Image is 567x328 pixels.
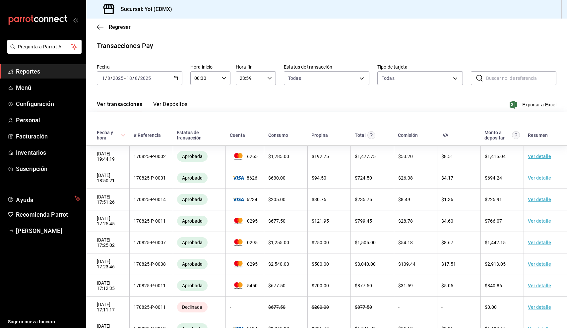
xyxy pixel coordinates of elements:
button: Ver transacciones [97,101,143,112]
span: Aprobada [179,240,205,245]
label: Hora fin [236,65,276,69]
div: navigation tabs [97,101,188,112]
span: $ 53.20 [398,154,413,159]
label: Fecha [97,65,182,69]
td: 170825-P-0014 [130,189,173,210]
span: - [124,76,126,81]
div: Transacciones cobradas de manera exitosa. [177,173,208,183]
label: Estatus de transacción [284,65,369,69]
span: $ 200.00 [312,283,329,288]
button: Exportar a Excel [511,101,556,109]
div: Transacciones cobradas de manera exitosa. [177,237,208,248]
td: [DATE] 18:50:21 [86,167,130,189]
span: 8626 [230,175,260,181]
input: ---- [112,76,124,81]
span: $ 28.78 [398,218,413,224]
span: 0295 [230,239,260,246]
div: Consumo [268,133,288,138]
button: Ver Depósitos [153,101,188,112]
span: 6265 [230,153,260,160]
span: $ 1,442.15 [485,240,506,245]
div: Monto a depositar [484,130,510,140]
button: Pregunta a Parrot AI [7,40,82,54]
span: 6234 [230,197,260,202]
span: $ 766.07 [485,218,502,224]
span: $ 192.75 [312,154,329,159]
a: Pregunta a Parrot AI [5,48,82,55]
input: ---- [140,76,151,81]
span: Recomienda Parrot [16,210,81,219]
span: $ 31.59 [398,283,413,288]
td: 170825-P-0011 [130,275,173,297]
div: Resumen [528,133,548,138]
span: $ 2,913.05 [485,261,506,267]
span: $ 799.45 [355,218,372,224]
span: $ 5.05 [441,283,453,288]
span: $ 877.50 [355,283,372,288]
span: [PERSON_NAME] [16,226,81,235]
span: $ 677.50 [268,283,285,288]
div: Transacciones declinadas por el banco emisor. No se hace ningún cargo al tarjetahabiente ni al co... [177,302,208,312]
td: 170825-P-0008 [130,253,173,275]
span: 0295 [230,261,260,267]
div: Estatus de transacción [177,130,222,140]
span: $ 724.50 [355,175,372,181]
span: $ 4.60 [441,218,453,224]
span: $ 8.49 [398,197,410,202]
td: $0.00 [480,297,524,318]
div: Transacciones cobradas de manera exitosa. [177,259,208,269]
div: Transacciones cobradas de manera exitosa. [177,151,208,162]
span: Aprobada [179,283,205,288]
span: Ayuda [16,195,72,203]
span: Aprobada [179,154,205,159]
span: $ 840.86 [485,283,502,288]
span: / [105,76,107,81]
input: -- [126,76,132,81]
td: [DATE] 17:51:26 [86,189,130,210]
span: $ 235.75 [355,197,372,202]
span: $ 8.67 [441,240,453,245]
td: 170825-P-0002 [130,146,173,167]
span: $ 1,505.00 [355,240,376,245]
td: [DATE] 17:25:02 [86,232,130,253]
span: $ 200.00 [312,304,329,310]
button: Regresar [97,24,131,30]
input: -- [107,76,110,81]
span: Todas [288,75,301,82]
span: $ 1,416.04 [485,154,506,159]
span: Aprobada [179,175,205,181]
span: $ 17.51 [441,261,456,267]
h3: Sucursal: Yoi (CDMX) [115,5,172,13]
td: [DATE] 17:12:35 [86,275,130,297]
td: [DATE] 17:23:46 [86,253,130,275]
span: $ 26.08 [398,175,413,181]
div: Cuenta [230,133,245,138]
span: Sugerir nueva función [8,318,81,325]
span: $ 677.50 [268,218,285,224]
svg: Este es el monto resultante del total pagado menos comisión e IVA. Esta será la parte que se depo... [512,131,520,139]
span: $ 94.50 [312,175,326,181]
input: -- [102,76,105,81]
a: Ver detalle [528,197,551,202]
span: Menú [16,83,81,92]
span: $ 205.00 [268,197,285,202]
span: $ 3,040.00 [355,261,376,267]
div: Propina [311,133,328,138]
label: Tipo de tarjeta [377,65,463,69]
span: $ 4.17 [441,175,453,181]
a: Ver detalle [528,240,551,245]
span: $ 30.75 [312,197,326,202]
label: Hora inicio [190,65,230,69]
span: Pregunta a Parrot AI [18,43,71,50]
span: Suscripción [16,164,81,173]
td: - [394,297,437,318]
span: / [110,76,112,81]
span: $ 8.51 [441,154,453,159]
a: Ver detalle [528,175,551,181]
input: Buscar no. de referencia [486,72,556,85]
a: Ver detalle [528,154,551,159]
div: # Referencia [134,133,161,138]
input: -- [135,76,138,81]
span: Configuración [16,99,81,108]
